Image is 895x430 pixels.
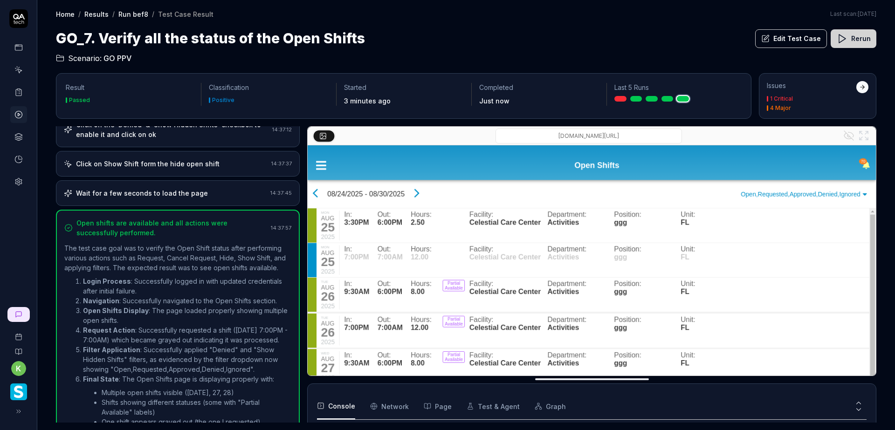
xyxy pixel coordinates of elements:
a: Home [56,9,75,19]
div: Click on Show Shift form the hide open shift [76,159,220,169]
div: / [78,9,81,19]
div: Click on the 'Denied' & 'Show Hidden Shifts' checkbox to enable it and click on ok [76,120,268,139]
span: Last scan: [830,10,876,18]
button: Smartlinx Logo [4,376,33,402]
button: Open in full screen [856,128,871,143]
a: Documentation [4,341,33,355]
p: Completed [479,83,599,92]
div: 4 Major [770,105,791,111]
div: Passed [69,97,90,103]
button: Edit Test Case [755,29,827,48]
time: 14:37:37 [271,160,292,167]
button: Rerun [831,29,876,48]
button: Network [370,393,409,419]
li: Multiple open shifts visible ([DATE], 27, 28) [102,388,291,397]
li: : Successfully navigated to the Open Shifts section. [83,296,291,306]
div: 1 Critical [770,96,793,102]
time: 14:37:45 [270,190,292,196]
div: / [152,9,154,19]
button: Show all interative elements [841,128,856,143]
li: : Successfully logged in with updated credentials after initial failure. [83,276,291,296]
button: Last scan:[DATE] [830,10,876,18]
button: k [11,361,26,376]
p: The test case goal was to verify the Open Shift status after performing various actions such as R... [64,243,291,273]
strong: Filter Application [83,346,140,354]
button: Test & Agent [467,393,520,419]
p: Last 5 Runs [614,83,734,92]
strong: Login Process [83,277,131,285]
li: : Successfully applied "Denied" and "Show Hidden Shifts" filters, as evidenced by the filter drop... [83,345,291,374]
time: Just now [479,97,509,105]
p: Classification [209,83,329,92]
a: Run bef8 [118,9,148,19]
strong: Navigation [83,297,119,305]
li: : The page loaded properly showing multiple open shifts. [83,306,291,325]
p: Started [344,83,464,92]
a: Results [84,9,109,19]
button: Console [317,393,355,419]
button: Page [424,393,452,419]
p: Result [66,83,193,92]
img: Smartlinx Logo [10,383,27,400]
time: 3 minutes ago [344,97,391,105]
strong: Request Action [83,326,135,334]
span: GO PPV [103,53,131,64]
time: 14:37:57 [271,225,291,231]
div: Test Case Result [158,9,213,19]
span: Scenario: [66,53,102,64]
h1: GO_7. Verify all the status of the Open Shifts [56,28,365,49]
a: New conversation [7,307,30,322]
li: Shifts showing different statuses (some with "Partial Available" labels) [102,397,291,417]
strong: Final State [83,375,119,383]
div: Issues [767,81,856,90]
time: [DATE] [858,10,876,17]
strong: Open Shifts Display [83,307,149,314]
div: Open shifts are available and all actions were successfully performed. [76,218,267,238]
button: Graph [535,393,566,419]
time: 14:37:12 [272,126,292,133]
div: / [112,9,115,19]
div: Positive [212,97,234,103]
a: Book a call with us [4,326,33,341]
li: : Successfully requested a shift ([DATE] 7:00PM - 7:00AM) which became grayed out indicating it w... [83,325,291,345]
li: One shift appears grayed out (the one I requested) [102,417,291,427]
div: Wait for a few seconds to load the page [76,188,208,198]
a: Scenario:GO PPV [56,53,131,64]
